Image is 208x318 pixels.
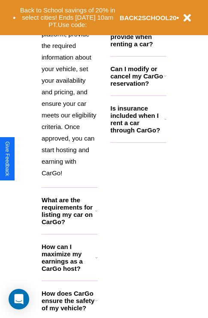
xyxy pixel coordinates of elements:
h3: Can I modify or cancel my CarGo reservation? [111,65,164,87]
div: Open Intercom Messenger [9,289,29,309]
h3: What are the requirements for listing my car on CarGo? [42,196,95,225]
b: BACK2SCHOOL20 [120,14,177,21]
h3: How can I maximize my earnings as a CarGo host? [42,243,95,272]
div: Give Feedback [4,141,10,176]
button: Back to School savings of 20% in select cities! Ends [DATE] 10am PT.Use code: [16,4,120,31]
h3: Is insurance included when I rent a car through CarGo? [111,105,164,134]
h3: How does CarGo ensure the safety of my vehicle? [42,290,95,312]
